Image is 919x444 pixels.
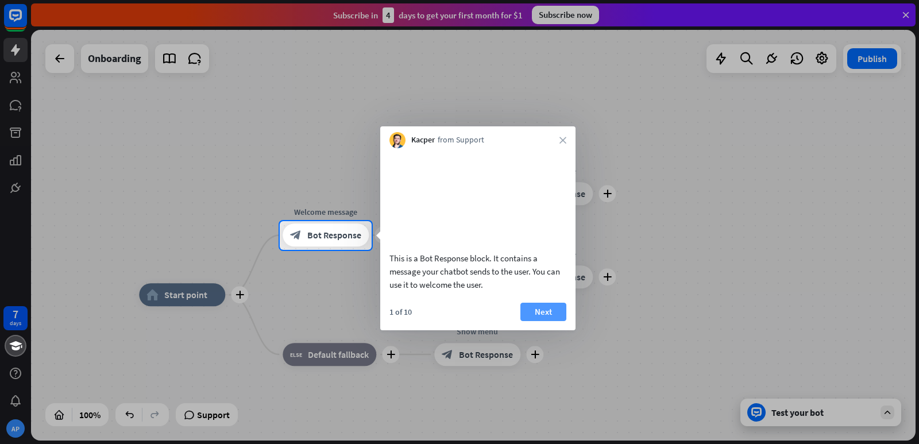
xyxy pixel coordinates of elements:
div: 1 of 10 [389,307,412,317]
i: block_bot_response [290,230,302,241]
div: This is a Bot Response block. It contains a message your chatbot sends to the user. You can use i... [389,252,566,291]
span: Kacper [411,134,435,146]
i: close [559,137,566,144]
button: Next [520,303,566,321]
span: Bot Response [307,230,361,241]
button: Open LiveChat chat widget [9,5,44,39]
span: from Support [438,134,484,146]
